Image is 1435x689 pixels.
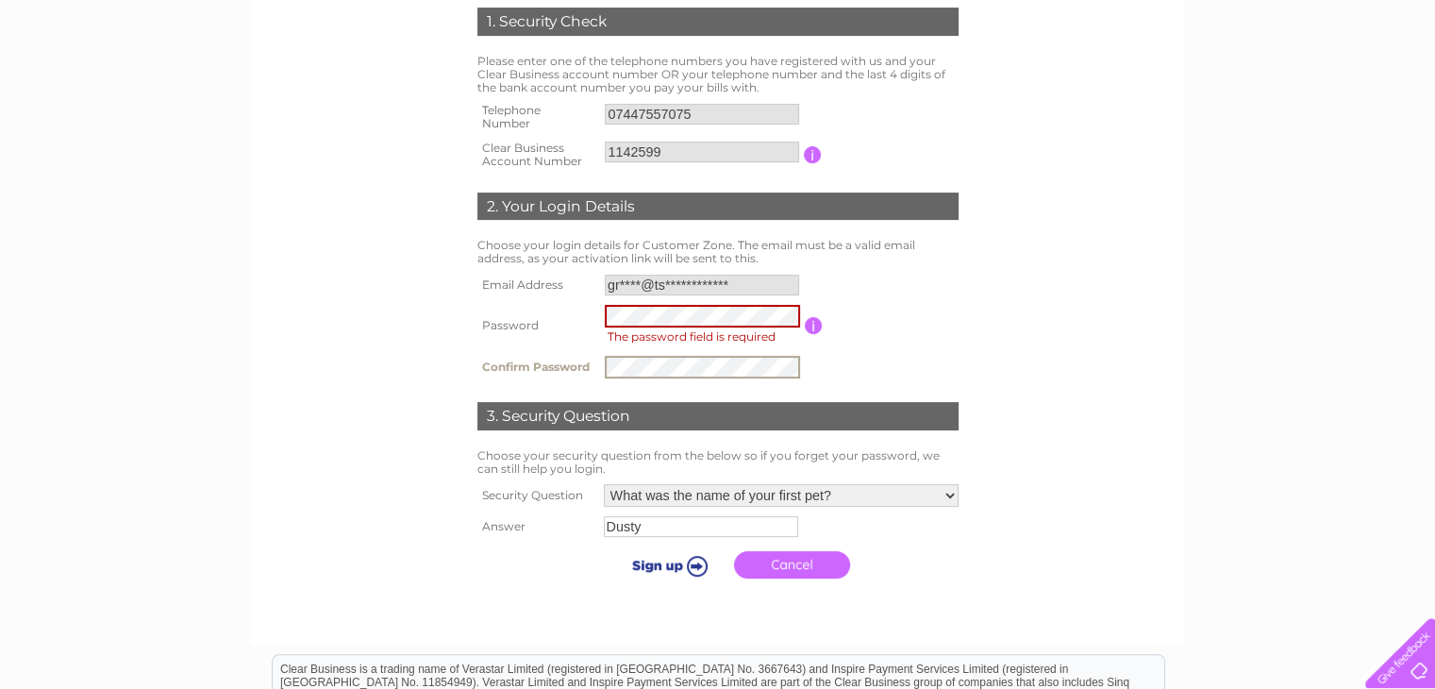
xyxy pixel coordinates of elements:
[473,234,963,270] td: Choose your login details for Customer Zone. The email must be a valid email address, as your act...
[473,445,963,480] td: Choose your security question from the below so if you forget your password, we can still help yo...
[473,98,601,136] th: Telephone Number
[1339,80,1366,94] a: Blog
[1079,9,1210,33] a: 0333 014 3131
[608,329,776,344] span: The password field is required
[473,351,600,383] th: Confirm Password
[1171,80,1207,94] a: Water
[473,512,599,542] th: Answer
[273,10,1164,92] div: Clear Business is a trading name of Verastar Limited (registered in [GEOGRAPHIC_DATA] No. 3667643...
[1377,80,1424,94] a: Contact
[734,551,850,579] a: Cancel
[473,50,963,98] td: Please enter one of the telephone numbers you have registered with us and your Clear Business acc...
[1271,80,1327,94] a: Telecoms
[50,49,146,107] img: logo.png
[473,270,600,300] th: Email Address
[1218,80,1260,94] a: Energy
[473,479,599,512] th: Security Question
[477,193,959,221] div: 2. Your Login Details
[473,136,601,174] th: Clear Business Account Number
[805,317,823,334] input: Information
[477,8,959,36] div: 1. Security Check
[804,146,822,163] input: Information
[609,552,725,579] input: Submit
[477,402,959,430] div: 3. Security Question
[473,300,600,351] th: Password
